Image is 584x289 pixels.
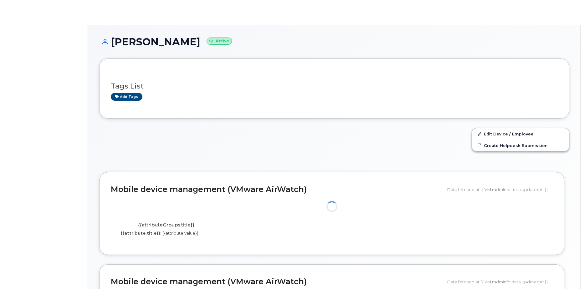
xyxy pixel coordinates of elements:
[472,140,569,151] a: Create Helpdesk Submission
[99,36,569,47] h1: [PERSON_NAME]
[162,231,198,236] span: {{attribute.value}}
[115,222,217,228] h4: {{attributeGroups.title}}
[111,185,443,194] h2: Mobile device management (VMware AirWatch)
[447,276,553,288] div: Data fetched at {{ VM.mdmInfo.data.updatedAt }}
[472,128,569,139] a: Edit Device / Employee
[120,230,161,236] label: {{attribute.title}}:
[111,82,558,90] h3: Tags List
[111,93,142,101] a: Add tags
[447,184,553,195] div: Data fetched at {{ VM.mdmInfo.data.updatedAt }}
[207,38,232,45] small: Active
[111,277,443,286] h2: Mobile device management (VMware AirWatch)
